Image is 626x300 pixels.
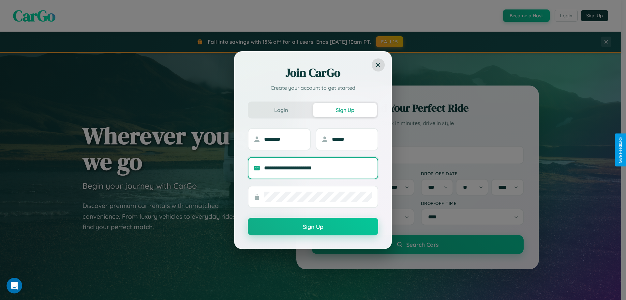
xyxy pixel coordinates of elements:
p: Create your account to get started [248,84,378,92]
iframe: Intercom live chat [7,278,22,293]
h2: Join CarGo [248,65,378,81]
button: Sign Up [248,218,378,235]
div: Give Feedback [618,137,623,163]
button: Login [249,103,313,117]
button: Sign Up [313,103,377,117]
